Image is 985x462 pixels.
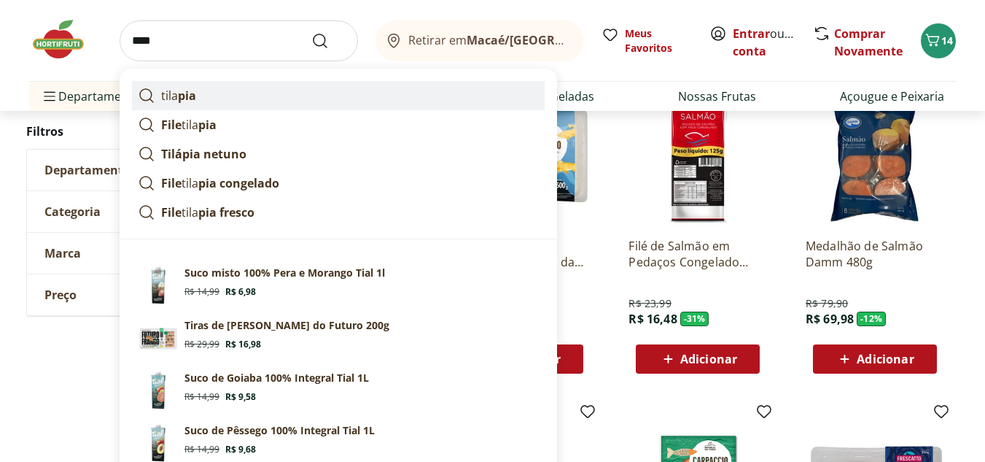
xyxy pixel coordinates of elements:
span: - 12 % [857,312,886,326]
button: Departamento [27,150,246,190]
span: R$ 14,99 [184,286,219,298]
a: Suco de Goiaba 100% Integral Tial 1LSuco de Goiaba 100% Integral Tial 1LR$ 14,99R$ 9,58 [132,365,545,417]
p: Suco de Pêssego 100% Integral Tial 1L [184,423,375,438]
a: Açougue e Peixaria [840,88,944,105]
a: Nossas Frutas [678,88,756,105]
p: Suco misto 100% Pera e Morango Tial 1l [184,266,385,280]
img: Filé de Salmão em Pedaços Congelado Komdelli 125g [628,88,767,226]
p: Suco de Goiaba 100% Integral Tial 1L [184,371,369,385]
span: - 31 % [680,312,709,326]
span: Adicionar [680,353,737,365]
img: Suco de Goiaba 100% Integral Tial 1L [138,371,179,412]
input: search [120,20,358,61]
span: Retirar em [408,34,569,47]
a: Filetilapia fresco [132,198,545,227]
span: Departamentos [41,79,146,114]
span: ou [733,25,798,60]
img: Medalhão de Salmão Damm 480g [806,88,944,226]
button: Marca [27,233,246,274]
img: Suco misto 100% Pera e Morango Tial 1L [138,266,179,307]
a: Criar conta [733,26,813,59]
button: Menu [41,79,58,114]
span: Preço [44,288,77,302]
strong: File [161,175,182,191]
a: Filetilapia [132,110,545,139]
a: Tiras de Frango Fazenda do Futuro 200gTiras de [PERSON_NAME] do Futuro 200gR$ 29,99R$ 16,98 [132,312,545,365]
span: R$ 79,90 [806,296,848,311]
button: Adicionar [636,344,760,374]
button: Categoria [27,191,246,232]
span: R$ 9,68 [225,444,256,455]
span: Departamento [44,163,131,177]
span: R$ 14,99 [184,391,219,403]
strong: pia congelado [198,175,279,191]
strong: pia [198,117,217,133]
span: R$ 16,48 [628,311,677,327]
button: Preço [27,274,246,315]
strong: File [161,117,182,133]
a: Meus Favoritos [601,26,692,55]
strong: Tilápia netuno [161,146,246,162]
span: Meus Favoritos [625,26,692,55]
span: R$ 69,98 [806,311,854,327]
p: tila [161,174,279,192]
h2: Filtros [26,117,246,146]
p: tila [161,116,217,134]
img: Hortifruti [29,18,102,61]
button: Retirar emMacaé/[GEOGRAPHIC_DATA] [375,20,584,61]
p: Tiras de [PERSON_NAME] do Futuro 200g [184,318,389,333]
span: R$ 6,98 [225,286,256,298]
a: tilapia [132,81,545,110]
span: R$ 14,99 [184,444,219,455]
span: R$ 29,99 [184,339,219,350]
a: Comprar Novamente [834,26,903,59]
a: Filé de Salmão em Pedaços Congelado Komdelli 125g [628,238,767,270]
button: Carrinho [921,23,956,58]
button: Submit Search [311,32,346,50]
strong: File [161,204,182,220]
span: R$ 16,98 [225,339,261,350]
span: Categoria [44,204,101,219]
span: 14 [941,34,953,47]
span: Adicionar [857,353,914,365]
a: Medalhão de Salmão Damm 480g [806,238,944,270]
a: Entrar [733,26,770,42]
span: R$ 9,58 [225,391,256,403]
strong: pia fresco [198,204,254,220]
p: tila [161,87,196,104]
span: R$ 23,99 [628,296,671,311]
p: tila [161,204,254,221]
b: Macaé/[GEOGRAPHIC_DATA] [467,32,630,48]
a: Filetilapia congelado [132,169,545,198]
strong: pia [178,88,196,104]
span: Marca [44,246,81,261]
img: Tiras de Frango Fazenda do Futuro 200g [138,318,179,359]
a: Suco misto 100% Pera e Morango Tial 1LSuco misto 100% Pera e Morango Tial 1lR$ 14,99R$ 6,98 [132,260,545,312]
a: Tilápia netuno [132,139,545,169]
button: Adicionar [813,344,937,374]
